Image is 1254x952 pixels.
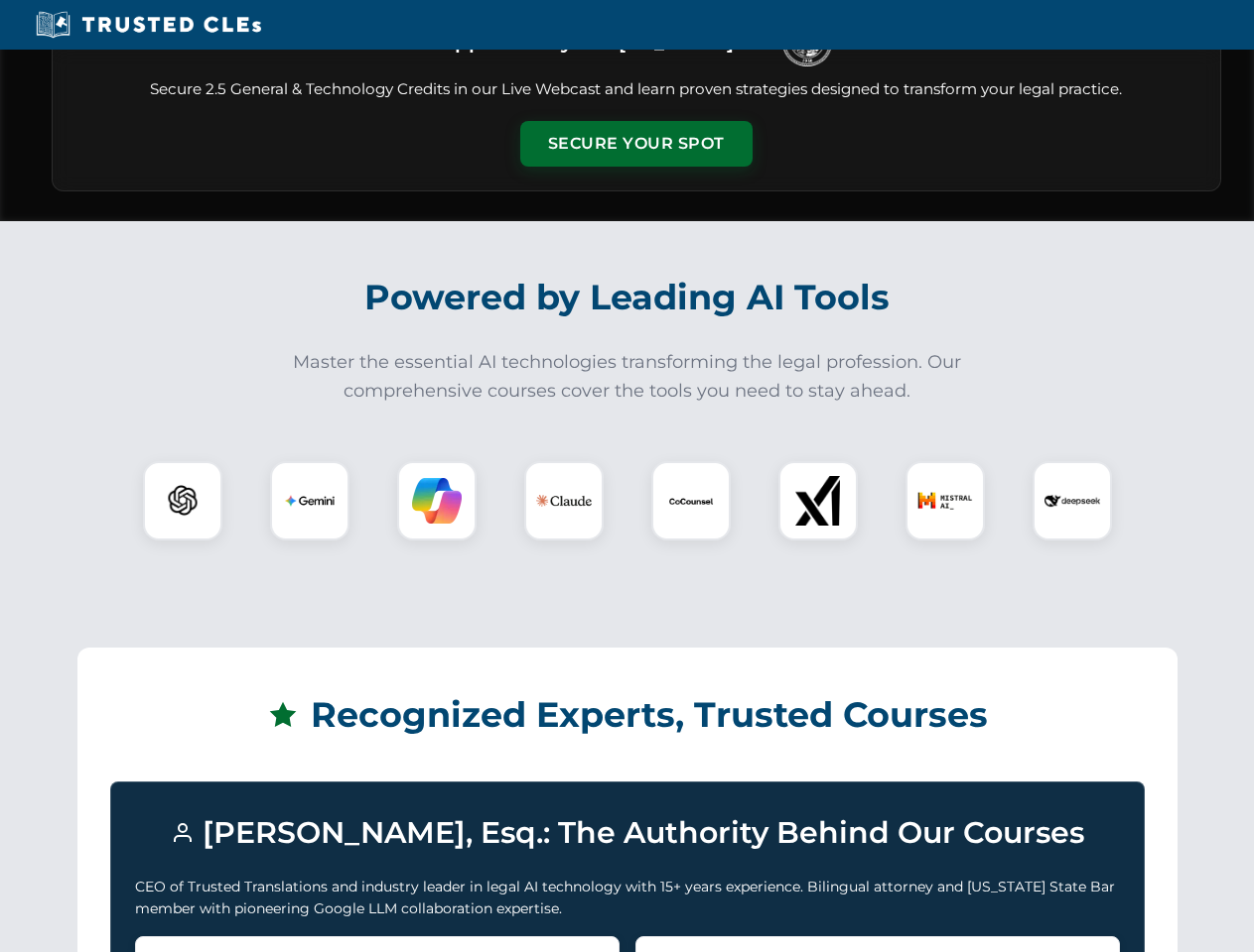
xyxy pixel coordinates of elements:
[154,472,211,530] img: ChatGPT Logo
[135,806,1120,860] h3: [PERSON_NAME], Esq.: The Authority Behind Our Courses
[906,461,985,540] div: Mistral AI
[1045,473,1100,529] img: DeepSeek Logo
[77,263,1178,332] h2: Powered by Leading AI Tools
[1033,461,1112,540] div: DeepSeek
[917,473,973,529] img: Mistral AI Logo
[143,461,222,540] div: ChatGPT
[793,476,843,526] img: xAI Logo
[135,876,1120,920] p: CEO of Trusted Translations and industry leader in legal AI technology with 15+ years experience....
[666,476,716,526] img: CoCounsel Logo
[412,476,462,526] img: Copilot Logo
[110,680,1145,750] h2: Recognized Experts, Trusted Courses
[520,121,753,167] button: Secure Your Spot
[397,461,477,540] div: Copilot
[76,78,1196,101] p: Secure 2.5 General & Technology Credits in our Live Webcast and learn proven strategies designed ...
[651,461,731,540] div: CoCounsel
[285,476,335,526] img: Gemini Logo
[524,461,604,540] div: Claude
[280,348,975,406] p: Master the essential AI technologies transforming the legal profession. Our comprehensive courses...
[270,461,349,540] div: Gemini
[30,10,267,40] img: Trusted CLEs
[536,473,592,529] img: Claude Logo
[778,461,858,540] div: xAI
